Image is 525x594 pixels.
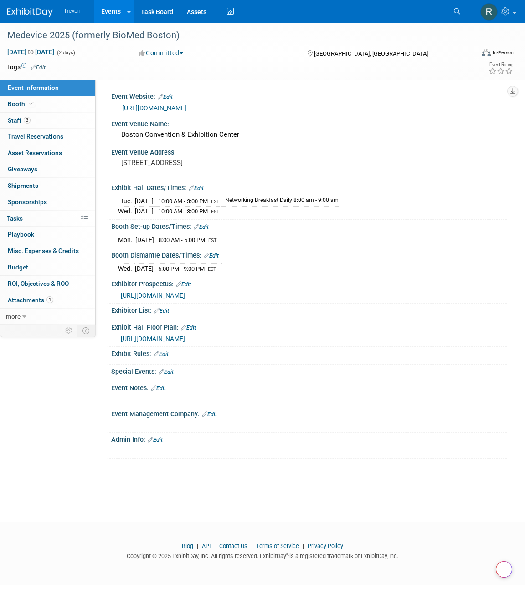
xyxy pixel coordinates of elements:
[154,308,169,314] a: Edit
[111,381,507,393] div: Event Notes:
[220,196,339,207] td: Networking Breakfast Daily 8:00 am - 9:00 am
[181,325,196,331] a: Edit
[111,304,507,315] div: Exhibitor List:
[0,178,95,194] a: Shipments
[202,411,217,418] a: Edit
[204,253,219,259] a: Edit
[492,49,514,56] div: In-Person
[118,264,135,274] td: Wed.
[0,161,95,177] a: Giveaways
[489,62,513,67] div: Event Rating
[208,238,217,243] span: EST
[0,145,95,161] a: Asset Reservations
[0,292,95,308] a: Attachments1
[314,50,428,57] span: [GEOGRAPHIC_DATA], [GEOGRAPHIC_DATA]
[159,369,174,375] a: Edit
[122,104,186,112] a: [URL][DOMAIN_NAME]
[194,224,209,230] a: Edit
[111,407,507,419] div: Event Management Company:
[56,50,75,56] span: (2 days)
[31,64,46,71] a: Edit
[159,237,205,243] span: 8:00 AM - 5:00 PM
[8,100,36,108] span: Booth
[8,84,59,91] span: Event Information
[118,128,500,142] div: Boston Convention & Exhibition Center
[0,113,95,129] a: Staff3
[111,145,507,157] div: Event Venue Address:
[189,185,204,191] a: Edit
[29,101,34,106] i: Booth reservation complete
[158,208,208,215] span: 10:00 AM - 3:00 PM
[7,48,55,56] span: [DATE] [DATE]
[7,8,53,17] img: ExhibitDay
[158,265,205,272] span: 5:00 PM - 9:00 PM
[286,552,289,557] sup: ®
[135,264,154,274] td: [DATE]
[111,117,507,129] div: Event Venue Name:
[151,385,166,392] a: Edit
[435,47,514,61] div: Event Format
[111,248,507,260] div: Booth Dismantle Dates/Times:
[195,542,201,549] span: |
[8,198,47,206] span: Sponsorships
[8,280,69,287] span: ROI, Objectives & ROO
[111,320,507,332] div: Exhibit Hall Floor Plan:
[211,199,220,205] span: EST
[8,117,31,124] span: Staff
[111,220,507,232] div: Booth Set-up Dates/Times:
[61,325,77,336] td: Personalize Event Tab Strip
[0,211,95,227] a: Tasks
[118,207,135,216] td: Wed.
[8,296,53,304] span: Attachments
[148,437,163,443] a: Edit
[121,335,185,342] a: [URL][DOMAIN_NAME]
[212,542,218,549] span: |
[256,542,299,549] a: Terms of Service
[111,181,507,193] div: Exhibit Hall Dates/Times:
[46,296,53,303] span: 1
[211,209,220,215] span: EST
[0,243,95,259] a: Misc. Expenses & Credits
[111,365,507,377] div: Special Events:
[8,263,28,271] span: Budget
[77,325,96,336] td: Toggle Event Tabs
[0,309,95,325] a: more
[121,159,266,167] pre: [STREET_ADDRESS]
[111,277,507,289] div: Exhibitor Prospectus:
[118,196,135,207] td: Tue.
[480,3,498,21] img: Ryan Flores
[8,133,63,140] span: Travel Reservations
[0,259,95,275] a: Budget
[8,165,37,173] span: Giveaways
[135,48,187,57] button: Committed
[4,27,464,44] div: Medevice 2025 (formerly BioMed Boston)
[300,542,306,549] span: |
[8,231,34,238] span: Playbook
[8,149,62,156] span: Asset Reservations
[135,235,154,245] td: [DATE]
[64,8,81,14] span: Trexon
[208,266,216,272] span: EST
[182,542,193,549] a: Blog
[6,313,21,320] span: more
[8,182,38,189] span: Shipments
[24,117,31,124] span: 3
[121,292,185,299] a: [URL][DOMAIN_NAME]
[135,207,154,216] td: [DATE]
[154,351,169,357] a: Edit
[158,94,173,100] a: Edit
[219,542,247,549] a: Contact Us
[111,347,507,359] div: Exhibit Rules:
[111,90,507,102] div: Event Website:
[118,235,135,245] td: Mon.
[308,542,343,549] a: Privacy Policy
[0,276,95,292] a: ROI, Objectives & ROO
[249,542,255,549] span: |
[135,196,154,207] td: [DATE]
[202,542,211,549] a: API
[0,80,95,96] a: Event Information
[158,198,208,205] span: 10:00 AM - 3:00 PM
[0,129,95,145] a: Travel Reservations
